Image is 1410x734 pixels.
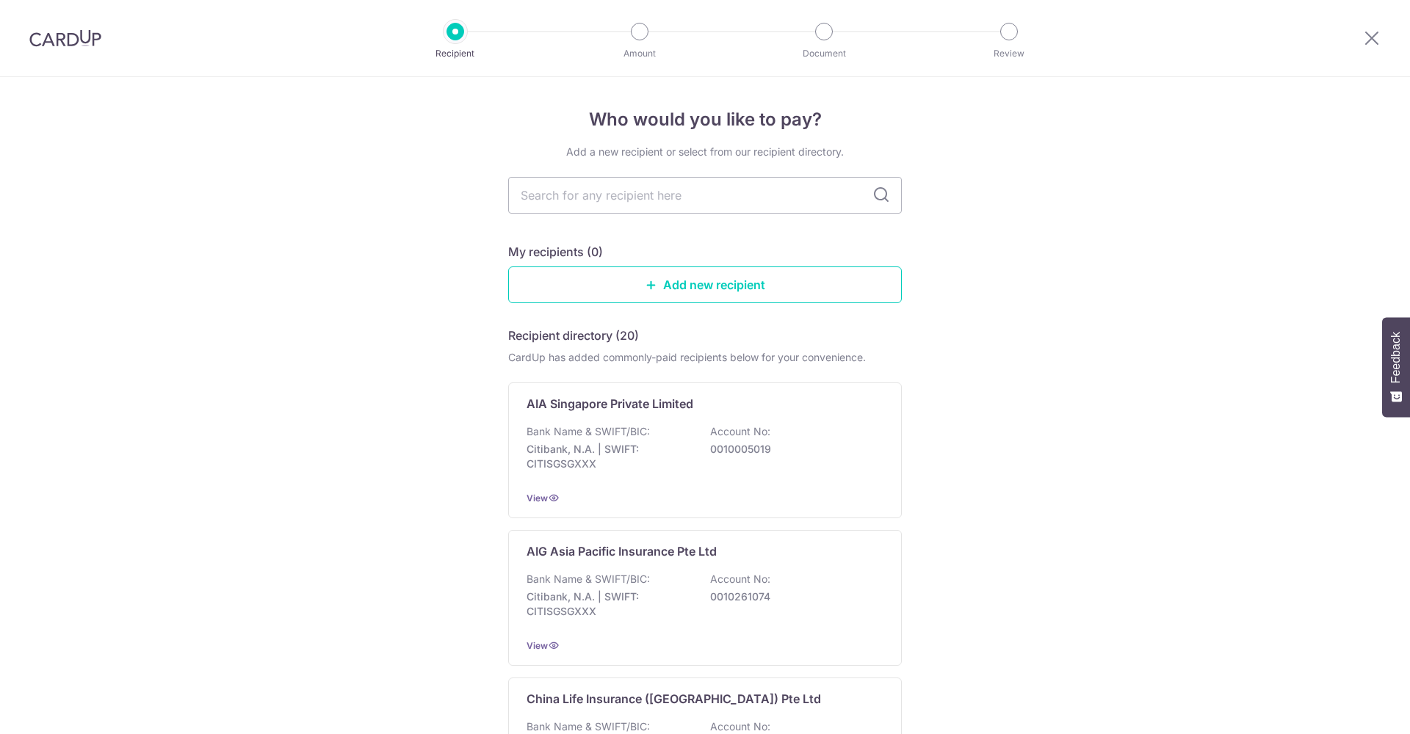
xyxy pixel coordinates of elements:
p: Account No: [710,424,770,439]
p: Bank Name & SWIFT/BIC: [527,719,650,734]
p: Account No: [710,572,770,586]
p: Bank Name & SWIFT/BIC: [527,424,650,439]
img: CardUp [29,29,101,47]
p: Review [955,46,1063,61]
button: Feedback - Show survey [1382,317,1410,417]
span: Feedback [1389,332,1403,383]
a: View [527,493,548,504]
h5: Recipient directory (20) [508,327,639,344]
div: Add a new recipient or select from our recipient directory. [508,145,902,159]
p: Citibank, N.A. | SWIFT: CITISGSGXXX [527,442,691,471]
a: View [527,640,548,651]
h4: Who would you like to pay? [508,106,902,133]
div: CardUp has added commonly-paid recipients below for your convenience. [508,350,902,365]
p: Citibank, N.A. | SWIFT: CITISGSGXXX [527,589,691,619]
input: Search for any recipient here [508,177,902,214]
a: Add new recipient [508,266,902,303]
p: Amount [585,46,694,61]
p: AIG Asia Pacific Insurance Pte Ltd [527,542,717,560]
p: 0010261074 [710,589,875,604]
p: Bank Name & SWIFT/BIC: [527,572,650,586]
p: China Life Insurance ([GEOGRAPHIC_DATA]) Pte Ltd [527,690,821,708]
p: Recipient [401,46,510,61]
p: Account No: [710,719,770,734]
p: Document [770,46,878,61]
p: 0010005019 [710,442,875,457]
h5: My recipients (0) [508,243,603,261]
p: AIA Singapore Private Limited [527,395,693,413]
